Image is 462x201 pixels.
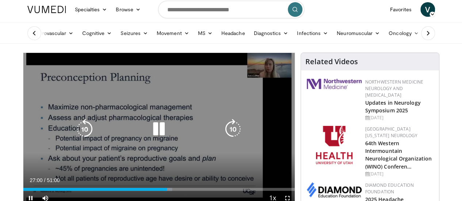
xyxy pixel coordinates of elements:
[116,26,152,40] a: Seizures
[70,2,112,17] a: Specialties
[30,177,43,183] span: 27:00
[27,6,66,13] img: VuMedi Logo
[293,26,332,40] a: Infections
[365,115,433,121] div: [DATE]
[365,140,432,170] a: 64th Western Intermountain Neurological Organization (WINO) Conferen…
[44,177,46,183] span: /
[194,26,217,40] a: MS
[111,2,145,17] a: Browse
[365,79,424,98] a: Northwestern Medicine Neurology and [MEDICAL_DATA]
[316,126,352,164] img: f6362829-b0a3-407d-a044-59546adfd345.png.150x105_q85_autocrop_double_scale_upscale_version-0.2.png
[23,188,295,191] div: Progress Bar
[386,2,416,17] a: Favorites
[420,2,435,17] a: V
[78,26,117,40] a: Cognitive
[47,177,60,183] span: 51:00
[365,182,414,195] a: Diamond Education Foundation
[305,57,358,66] h4: Related Videos
[332,26,384,40] a: Neuromuscular
[307,182,362,197] img: d0406666-9e5f-4b94-941b-f1257ac5ccaf.png.150x105_q85_autocrop_double_scale_upscale_version-0.2.png
[158,1,304,18] input: Search topics, interventions
[152,26,194,40] a: Movement
[365,126,417,139] a: [GEOGRAPHIC_DATA][US_STATE] Neurology
[365,171,433,177] div: [DATE]
[217,26,249,40] a: Headache
[384,26,423,40] a: Oncology
[307,79,362,89] img: 2a462fb6-9365-492a-ac79-3166a6f924d8.png.150x105_q85_autocrop_double_scale_upscale_version-0.2.jpg
[23,26,78,40] a: Cerebrovascular
[249,26,293,40] a: Diagnostics
[365,99,421,114] a: Updates in Neurology Symposium 2025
